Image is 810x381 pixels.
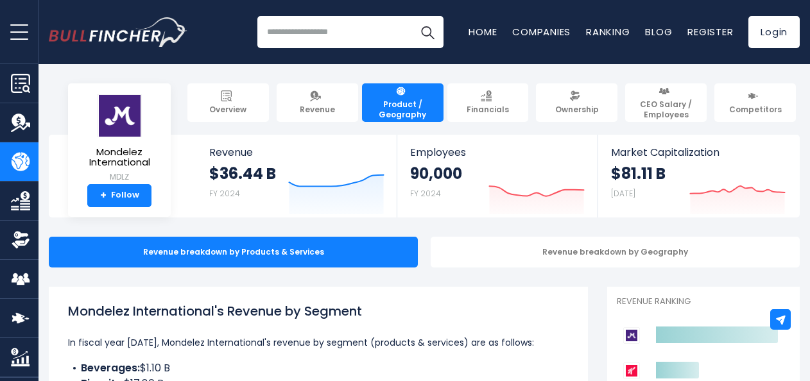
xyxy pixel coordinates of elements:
small: MDLZ [78,171,160,183]
a: Employees 90,000 FY 2024 [397,135,597,217]
span: Employees [410,146,584,158]
small: [DATE] [611,188,635,199]
strong: 90,000 [410,164,462,183]
a: Go to homepage [49,17,187,47]
a: Companies [512,25,571,38]
span: Market Capitalization [611,146,786,158]
a: Home [469,25,497,38]
span: Mondelez International [78,147,160,168]
strong: + [100,190,107,201]
a: Revenue $36.44 B FY 2024 [196,135,397,217]
small: FY 2024 [209,188,240,199]
a: +Follow [87,184,151,207]
strong: $36.44 B [209,164,276,183]
div: Revenue breakdown by Products & Services [49,237,418,267]
p: Revenue Ranking [617,296,790,307]
img: Mondelez International competitors logo [623,327,640,344]
span: CEO Salary / Employees [631,99,701,119]
span: Revenue [209,146,384,158]
a: Register [687,25,733,38]
span: Competitors [729,105,782,115]
button: Search [411,16,444,48]
div: Revenue breakdown by Geography [431,237,800,267]
span: Product / Geography [368,99,438,119]
b: Beverages: [81,360,140,375]
a: Ranking [586,25,630,38]
span: Overview [209,105,246,115]
a: Ownership [536,83,617,122]
a: Blog [645,25,672,38]
span: Financials [467,105,509,115]
strong: $81.11 B [611,164,666,183]
a: Revenue [277,83,358,122]
img: Bullfincher logo [49,17,187,47]
a: Financials [447,83,529,122]
a: Product / Geography [362,83,444,122]
li: $1.10 B [68,360,569,376]
a: Market Capitalization $81.11 B [DATE] [598,135,798,217]
span: Revenue [300,105,335,115]
p: In fiscal year [DATE], Mondelez International's revenue by segment (products & services) are as f... [68,335,569,350]
img: Kellanova competitors logo [623,362,640,379]
a: Mondelez International MDLZ [78,94,161,184]
a: Competitors [714,83,796,122]
h1: Mondelez International's Revenue by Segment [68,301,569,321]
a: CEO Salary / Employees [625,83,707,122]
a: Login [748,16,800,48]
a: Overview [187,83,269,122]
span: Ownership [555,105,599,115]
img: Ownership [11,230,30,250]
small: FY 2024 [410,188,441,199]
